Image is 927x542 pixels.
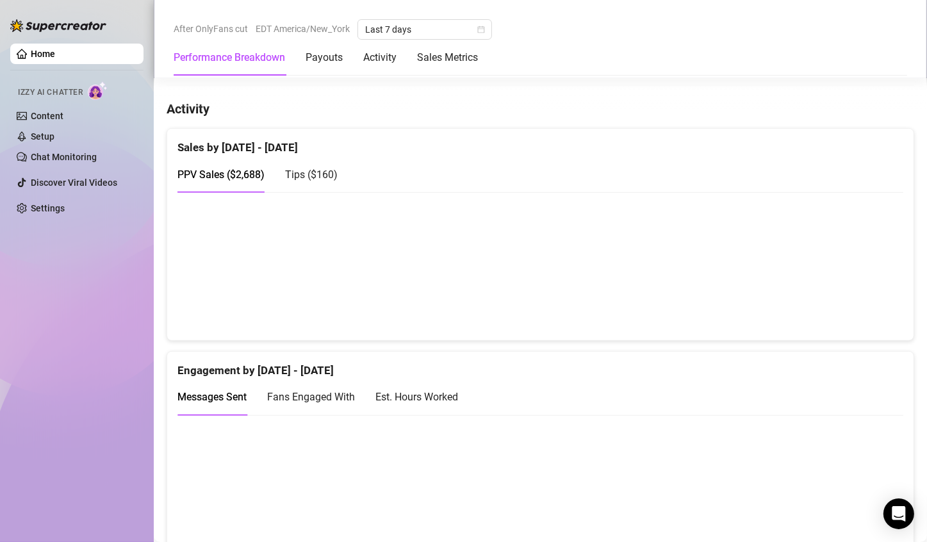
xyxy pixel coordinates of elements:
h4: Activity [167,100,914,118]
a: Chat Monitoring [31,152,97,162]
span: Tips ( $160 ) [285,168,338,181]
a: Settings [31,203,65,213]
div: Open Intercom Messenger [883,498,914,529]
div: Payouts [306,50,343,65]
a: Setup [31,131,54,142]
span: calendar [477,26,485,33]
div: Sales Metrics [417,50,478,65]
a: Discover Viral Videos [31,177,117,188]
div: Sales by [DATE] - [DATE] [177,129,903,156]
a: Content [31,111,63,121]
div: Engagement by [DATE] - [DATE] [177,352,903,379]
span: EDT America/New_York [256,19,350,38]
span: After OnlyFans cut [174,19,248,38]
img: AI Chatter [88,81,108,100]
a: Home [31,49,55,59]
div: Activity [363,50,397,65]
div: Est. Hours Worked [375,389,458,405]
img: logo-BBDzfeDw.svg [10,19,106,32]
span: Izzy AI Chatter [18,86,83,99]
span: Fans Engaged With [267,391,355,403]
span: PPV Sales ( $2,688 ) [177,168,265,181]
div: Performance Breakdown [174,50,285,65]
span: Last 7 days [365,20,484,39]
span: Messages Sent [177,391,247,403]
